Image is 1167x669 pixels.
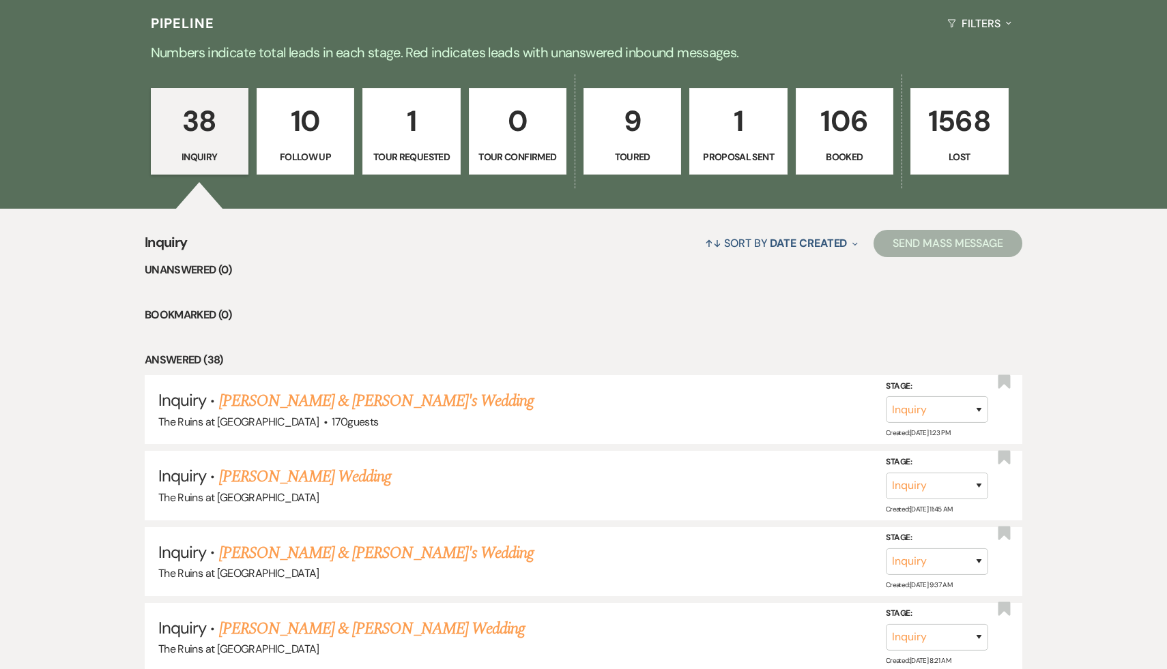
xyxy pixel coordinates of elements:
li: Bookmarked (0) [145,306,1022,324]
span: Created: [DATE] 9:37 AM [886,580,952,589]
span: Inquiry [158,541,206,563]
span: 170 guests [332,415,378,429]
span: Inquiry [145,232,188,261]
p: 1 [371,98,451,144]
span: Created: [DATE] 11:45 AM [886,504,952,513]
button: Filters [942,5,1016,42]
li: Answered (38) [145,351,1022,369]
p: Numbers indicate total leads in each stage. Red indicates leads with unanswered inbound messages. [92,42,1075,63]
p: 0 [478,98,558,144]
p: Follow Up [265,149,345,164]
p: Toured [592,149,672,164]
a: 1568Lost [910,88,1008,175]
span: Inquiry [158,617,206,638]
a: 0Tour Confirmed [469,88,566,175]
p: 38 [160,98,240,144]
span: Created: [DATE] 1:23 PM [886,428,950,437]
a: 106Booked [796,88,893,175]
a: [PERSON_NAME] & [PERSON_NAME]'s Wedding [219,389,534,413]
p: Lost [919,149,999,164]
label: Stage: [886,606,988,621]
span: The Ruins at [GEOGRAPHIC_DATA] [158,415,319,429]
p: 106 [805,98,884,144]
p: 1 [698,98,778,144]
h3: Pipeline [151,14,215,33]
p: Tour Confirmed [478,149,558,164]
span: Created: [DATE] 8:21 AM [886,656,951,665]
p: 9 [592,98,672,144]
span: ↑↓ [705,236,721,250]
a: [PERSON_NAME] Wedding [219,464,392,489]
a: 38Inquiry [151,88,248,175]
a: [PERSON_NAME] & [PERSON_NAME] Wedding [219,616,525,641]
button: Send Mass Message [874,230,1022,257]
a: 1Tour Requested [362,88,460,175]
label: Stage: [886,379,988,394]
span: Inquiry [158,465,206,486]
label: Stage: [886,455,988,470]
li: Unanswered (0) [145,261,1022,279]
label: Stage: [886,531,988,546]
span: The Ruins at [GEOGRAPHIC_DATA] [158,566,319,580]
p: Proposal Sent [698,149,778,164]
button: Sort By Date Created [700,225,863,261]
a: [PERSON_NAME] & [PERSON_NAME]'s Wedding [219,541,534,565]
a: 10Follow Up [257,88,354,175]
p: 1568 [919,98,999,144]
a: 9Toured [583,88,681,175]
span: The Ruins at [GEOGRAPHIC_DATA] [158,642,319,656]
a: 1Proposal Sent [689,88,787,175]
p: Booked [805,149,884,164]
span: The Ruins at [GEOGRAPHIC_DATA] [158,490,319,505]
p: Tour Requested [371,149,451,164]
span: Inquiry [158,389,206,411]
span: Date Created [770,236,847,250]
p: 10 [265,98,345,144]
p: Inquiry [160,149,240,164]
